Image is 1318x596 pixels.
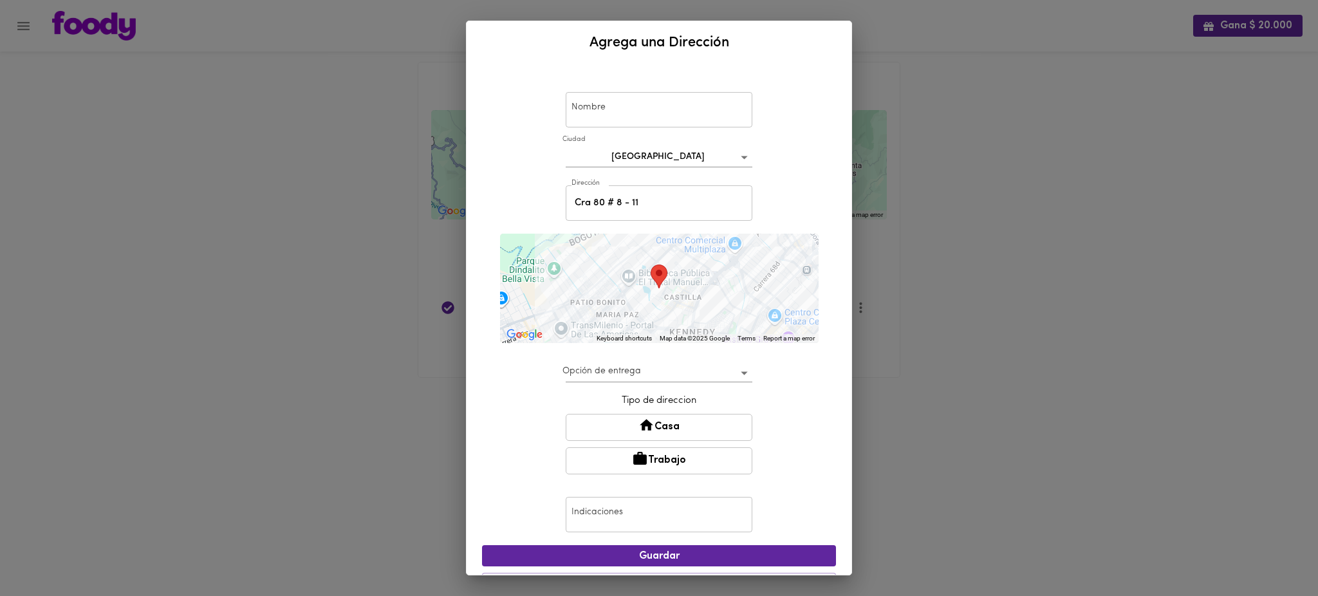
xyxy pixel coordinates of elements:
[482,32,836,54] h2: Agrega una Dirección
[492,550,826,563] span: Guardar
[651,265,667,288] div: Tu dirección
[660,335,730,342] span: Map data ©2025 Google
[566,394,752,407] p: Tipo de direccion
[597,334,652,343] button: Keyboard shortcuts
[1243,521,1305,583] iframe: Messagebird Livechat Widget
[566,414,752,441] button: Casa
[566,447,752,474] button: Trabajo
[566,185,752,221] input: Incluye oficina, apto, piso, etc.
[763,335,815,342] a: Report a map error
[562,365,641,378] label: Opción de entrega
[503,326,546,343] img: Google
[566,92,752,127] input: Mi Casa
[566,497,752,532] input: Dejar en recepción del 7mo piso
[562,135,585,145] label: Ciudad
[503,326,546,343] a: Open this area in Google Maps (opens a new window)
[566,363,752,383] div: ​
[566,147,752,167] div: [GEOGRAPHIC_DATA]
[738,335,756,342] a: Terms
[482,545,836,566] button: Guardar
